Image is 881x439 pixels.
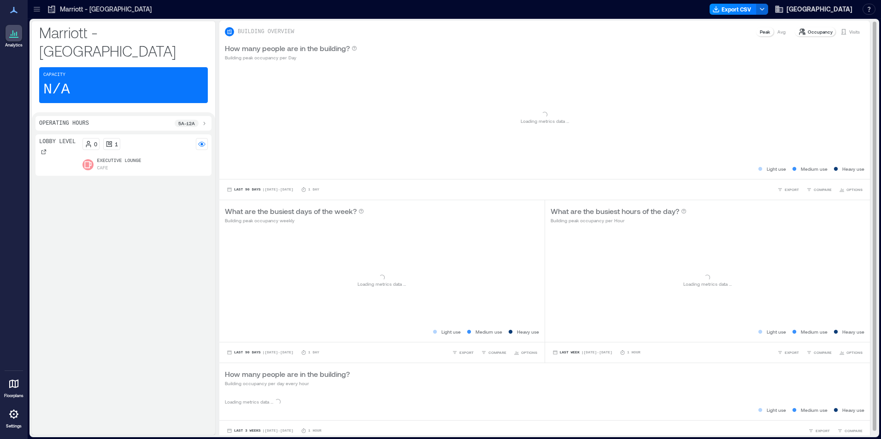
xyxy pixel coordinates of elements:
button: Export CSV [710,4,757,15]
p: Capacity [43,71,65,79]
p: Heavy use [842,165,864,173]
span: EXPORT [785,350,799,355]
p: Peak [760,28,770,35]
span: COMPARE [845,428,863,433]
button: COMPARE [805,348,834,357]
p: Visits [849,28,860,35]
button: EXPORT [775,348,801,357]
p: Medium use [801,328,828,335]
p: Heavy use [842,406,864,414]
button: Last 3 Weeks |[DATE]-[DATE] [225,426,295,435]
p: Heavy use [517,328,539,335]
span: OPTIONS [521,350,537,355]
p: Lobby Level [39,138,76,145]
p: Marriott - [GEOGRAPHIC_DATA] [60,5,152,14]
p: Medium use [801,165,828,173]
p: What are the busiest hours of the day? [551,206,679,217]
span: COMPARE [814,187,832,192]
p: Loading metrics data ... [683,280,732,288]
p: 1 Day [308,350,319,355]
p: Building peak occupancy weekly [225,217,364,224]
p: Marriott - [GEOGRAPHIC_DATA] [39,23,208,60]
p: 5a - 12a [178,120,195,127]
span: EXPORT [785,187,799,192]
p: 1 Hour [627,350,640,355]
button: EXPORT [806,426,832,435]
p: Analytics [5,42,23,48]
p: Operating Hours [39,120,89,127]
button: EXPORT [775,185,801,194]
button: [GEOGRAPHIC_DATA] [772,2,855,17]
span: COMPARE [488,350,506,355]
span: OPTIONS [846,187,863,192]
p: How many people are in the building? [225,369,350,380]
p: Building peak occupancy per Day [225,54,357,61]
span: EXPORT [816,428,830,433]
p: 0 [94,140,97,148]
p: Executive Lounge [97,157,141,165]
p: Floorplans [4,393,23,399]
a: Analytics [2,22,25,51]
p: 1 Hour [308,428,322,433]
p: 1 [115,140,118,148]
p: Heavy use [842,328,864,335]
p: Settings [6,423,22,429]
p: Loading metrics data ... [225,398,273,405]
p: Cafe [97,165,108,172]
p: What are the busiest days of the week? [225,206,357,217]
button: OPTIONS [837,185,864,194]
button: COMPARE [479,348,508,357]
p: Light use [767,165,786,173]
p: Medium use [476,328,502,335]
button: COMPARE [835,426,864,435]
p: 1 Day [308,187,319,192]
span: OPTIONS [846,350,863,355]
a: Settings [3,403,25,432]
button: OPTIONS [837,348,864,357]
p: Light use [441,328,461,335]
p: Loading metrics data ... [521,117,569,125]
p: Light use [767,406,786,414]
button: OPTIONS [512,348,539,357]
p: Avg [777,28,786,35]
p: Building peak occupancy per Hour [551,217,687,224]
p: BUILDING OVERVIEW [238,28,294,35]
button: Last 90 Days |[DATE]-[DATE] [225,185,295,194]
button: Last Week |[DATE]-[DATE] [551,348,614,357]
button: COMPARE [805,185,834,194]
p: N/A [43,81,70,99]
p: Medium use [801,406,828,414]
p: Occupancy [808,28,833,35]
span: COMPARE [814,350,832,355]
p: How many people are in the building? [225,43,350,54]
p: Loading metrics data ... [358,280,406,288]
p: Building occupancy per day every hour [225,380,350,387]
a: Floorplans [1,373,26,401]
p: Light use [767,328,786,335]
span: EXPORT [459,350,474,355]
span: [GEOGRAPHIC_DATA] [787,5,852,14]
button: EXPORT [450,348,476,357]
button: Last 90 Days |[DATE]-[DATE] [225,348,295,357]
